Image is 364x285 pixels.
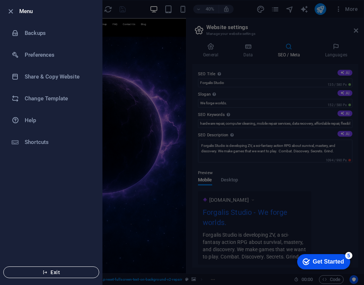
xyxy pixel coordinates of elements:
[52,1,59,9] div: 5
[25,138,92,146] h6: Shortcuts
[4,4,57,19] div: Get Started 5 items remaining, 0% complete
[20,8,51,15] div: Get Started
[0,109,102,131] a: Help
[25,29,92,37] h6: Backups
[25,51,92,59] h6: Preferences
[25,116,92,125] h6: Help
[9,269,93,275] span: Exit
[25,72,92,81] h6: Share & Copy Website
[25,94,92,103] h6: Change Template
[3,266,99,278] button: Exit
[19,7,96,16] h6: Menu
